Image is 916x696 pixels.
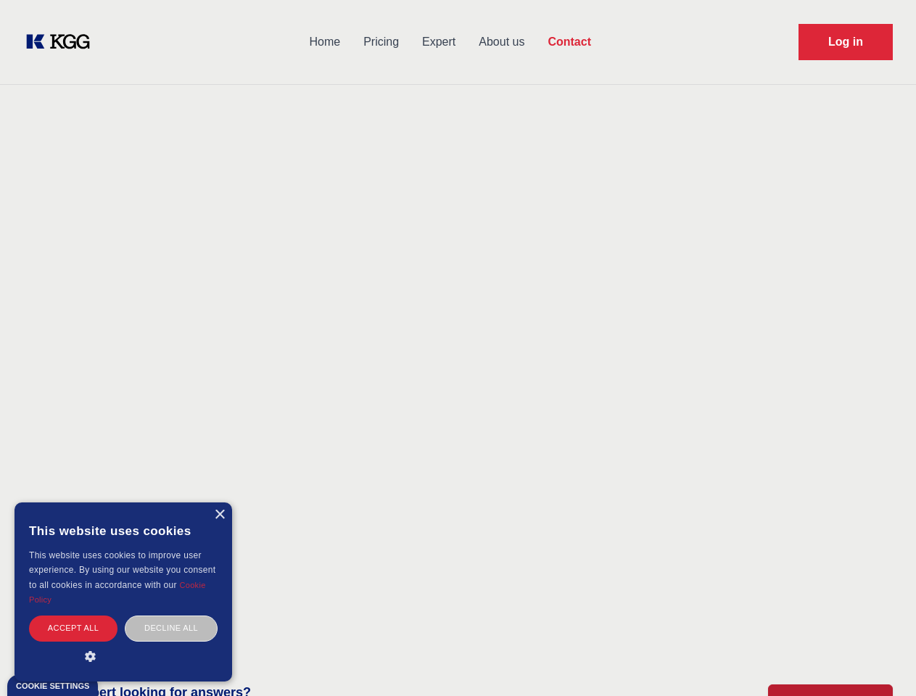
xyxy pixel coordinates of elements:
[214,510,225,521] div: Close
[843,626,916,696] iframe: Chat Widget
[410,23,467,61] a: Expert
[799,24,893,60] a: Request Demo
[467,23,536,61] a: About us
[29,581,206,604] a: Cookie Policy
[297,23,352,61] a: Home
[352,23,410,61] a: Pricing
[23,30,102,54] a: KOL Knowledge Platform: Talk to Key External Experts (KEE)
[29,550,215,590] span: This website uses cookies to improve user experience. By using our website you consent to all coo...
[125,616,218,641] div: Decline all
[29,513,218,548] div: This website uses cookies
[16,682,89,690] div: Cookie settings
[536,23,603,61] a: Contact
[29,616,117,641] div: Accept all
